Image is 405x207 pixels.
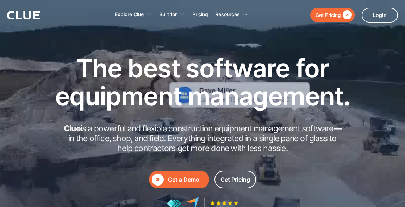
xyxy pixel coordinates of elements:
div: Built for [159,4,177,26]
div: Get Pricing [316,11,341,19]
div:  [341,11,352,19]
div: Built for [159,4,185,26]
div: Explore Clue [115,4,152,26]
a: Get a Demo [149,171,209,188]
strong: — [334,124,341,133]
a: Login [362,8,398,23]
div: Resources [215,4,248,26]
strong: Clue [64,124,81,133]
div: Get a Demo [168,175,206,184]
h2: is a powerful and flexible construction equipment management software in the office, shop, and fi... [62,124,343,153]
div: Explore Clue [115,4,144,26]
a: Pricing [192,4,208,26]
h1: The best software for equipment management. [44,54,361,110]
div:  [152,174,164,186]
a: Get Pricing [214,171,256,188]
img: Five-star rating icon [210,201,238,206]
a: Get Pricing [310,8,355,22]
div: Resources [215,4,240,26]
div: Get Pricing [220,175,250,184]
